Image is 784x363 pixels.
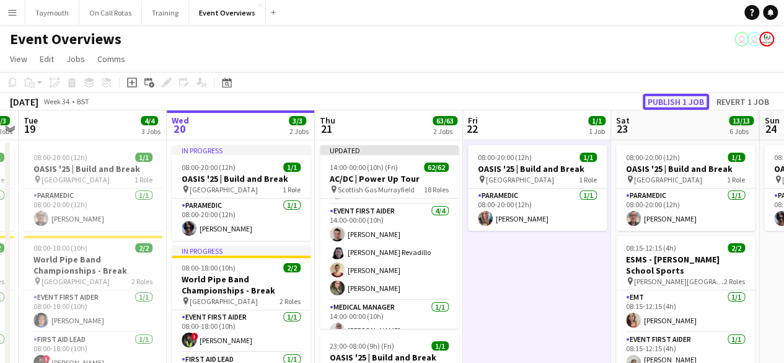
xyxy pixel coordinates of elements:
[283,185,301,194] span: 1 Role
[724,277,745,286] span: 2 Roles
[79,1,142,25] button: On Call Rotas
[172,115,189,126] span: Wed
[24,145,162,231] app-job-card: 08:00-20:00 (12h)1/1OASIS '25 | Build and Break [GEOGRAPHIC_DATA]1 RoleParamedic1/108:00-20:00 (1...
[172,274,311,296] h3: World Pipe Band Championships - Break
[33,243,87,253] span: 08:00-18:00 (10h)
[189,1,266,25] button: Event Overviews
[172,310,311,352] app-card-role: Event First Aider1/108:00-18:00 (10h)![PERSON_NAME]
[283,163,301,172] span: 1/1
[728,153,745,162] span: 1/1
[10,30,121,48] h1: Event Overviews
[614,122,630,136] span: 23
[135,153,152,162] span: 1/1
[727,175,745,184] span: 1 Role
[729,127,753,136] div: 6 Jobs
[634,175,702,184] span: [GEOGRAPHIC_DATA]
[747,32,762,47] app-user-avatar: Operations Team
[66,53,85,65] span: Jobs
[42,277,110,286] span: [GEOGRAPHIC_DATA]
[486,175,554,184] span: [GEOGRAPHIC_DATA]
[77,97,89,106] div: BST
[320,300,459,343] app-card-role: Medical Manager1/114:00-00:00 (10h)[PERSON_NAME]
[33,153,87,162] span: 08:00-20:00 (12h)
[10,53,27,65] span: View
[142,1,189,25] button: Training
[468,145,607,231] app-job-card: 08:00-20:00 (12h)1/1OASIS '25 | Build and Break [GEOGRAPHIC_DATA]1 RoleParamedic1/108:00-20:00 (1...
[734,32,749,47] app-user-avatar: Jackie Tolland
[424,185,449,194] span: 18 Roles
[182,163,236,172] span: 08:00-20:00 (12h)
[40,53,54,65] span: Edit
[289,127,309,136] div: 2 Jobs
[135,243,152,253] span: 2/2
[320,145,459,155] div: Updated
[468,115,478,126] span: Fri
[330,163,398,172] span: 14:00-00:00 (10h) (Fri)
[283,263,301,272] span: 2/2
[24,115,38,126] span: Tue
[97,53,125,65] span: Comms
[626,153,680,162] span: 08:00-20:00 (12h)
[320,145,459,329] app-job-card: Updated14:00-00:00 (10h) (Fri)62/62AC/DC | Power Up Tour Scottish Gas Murrayfield18 Roles[PERSON_...
[172,199,311,241] app-card-role: Paramedic1/108:00-20:00 (12h)[PERSON_NAME]
[711,94,774,110] button: Revert 1 job
[289,116,306,125] span: 3/3
[280,297,301,306] span: 2 Roles
[191,333,198,340] span: !
[24,290,162,333] app-card-role: Event First Aider1/108:00-18:00 (10h)[PERSON_NAME]
[579,153,597,162] span: 1/1
[24,163,162,174] h3: OASIS '25 | Build and Break
[431,341,449,351] span: 1/1
[589,127,605,136] div: 1 Job
[190,297,258,306] span: [GEOGRAPHIC_DATA]
[759,32,774,47] app-user-avatar: Operations Manager
[92,51,130,67] a: Comms
[588,116,606,125] span: 1/1
[616,115,630,126] span: Sat
[134,175,152,184] span: 1 Role
[468,189,607,231] app-card-role: Paramedic1/108:00-20:00 (12h)[PERSON_NAME]
[172,246,311,256] div: In progress
[626,243,676,253] span: 08:15-12:15 (4h)
[433,116,457,125] span: 63/63
[338,185,415,194] span: Scottish Gas Murrayfield
[616,254,755,276] h3: ESMS - [PERSON_NAME] School Sports
[172,173,311,184] h3: OASIS '25 | Build and Break
[320,204,459,300] app-card-role: Event First Aider4/414:00-00:00 (10h)[PERSON_NAME][PERSON_NAME] Revadillo[PERSON_NAME][PERSON_NAME]
[478,153,532,162] span: 08:00-20:00 (12h)
[762,122,779,136] span: 24
[320,115,335,126] span: Thu
[42,175,110,184] span: [GEOGRAPHIC_DATA]
[24,189,162,231] app-card-role: Paramedic1/108:00-20:00 (12h)[PERSON_NAME]
[172,145,311,155] div: In progress
[25,1,79,25] button: Taymouth
[61,51,90,67] a: Jobs
[728,243,745,253] span: 2/2
[616,290,755,333] app-card-role: EMT1/108:15-12:15 (4h)[PERSON_NAME]
[424,163,449,172] span: 62/62
[433,127,457,136] div: 2 Jobs
[141,116,158,125] span: 4/4
[579,175,597,184] span: 1 Role
[634,277,724,286] span: [PERSON_NAME][GEOGRAPHIC_DATA]
[35,51,59,67] a: Edit
[22,122,38,136] span: 19
[5,51,32,67] a: View
[616,145,755,231] app-job-card: 08:00-20:00 (12h)1/1OASIS '25 | Build and Break [GEOGRAPHIC_DATA]1 RoleParamedic1/108:00-20:00 (1...
[729,116,754,125] span: 13/13
[616,189,755,231] app-card-role: Paramedic1/108:00-20:00 (12h)[PERSON_NAME]
[330,341,394,351] span: 23:00-08:00 (9h) (Fri)
[10,96,38,108] div: [DATE]
[41,97,72,106] span: Week 34
[764,115,779,126] span: Sun
[643,94,709,110] button: Publish 1 job
[466,122,478,136] span: 22
[320,173,459,184] h3: AC/DC | Power Up Tour
[172,145,311,241] app-job-card: In progress08:00-20:00 (12h)1/1OASIS '25 | Build and Break [GEOGRAPHIC_DATA]1 RoleParamedic1/108:...
[190,185,258,194] span: [GEOGRAPHIC_DATA]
